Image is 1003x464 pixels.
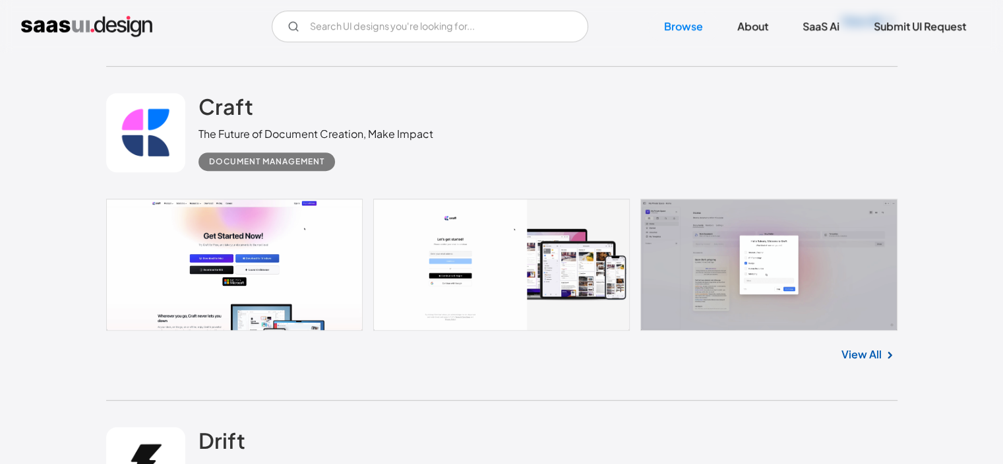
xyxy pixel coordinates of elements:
[787,12,855,41] a: SaaS Ai
[648,12,719,41] a: Browse
[198,93,253,126] a: Craft
[21,16,152,37] a: home
[198,427,245,460] a: Drift
[209,154,324,170] div: Document Management
[272,11,588,42] input: Search UI designs you're looking for...
[721,12,784,41] a: About
[841,347,882,362] a: View All
[858,12,982,41] a: Submit UI Request
[198,93,253,119] h2: Craft
[198,427,245,453] h2: Drift
[272,11,588,42] form: Email Form
[198,126,433,142] div: The Future of Document Creation, Make Impact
